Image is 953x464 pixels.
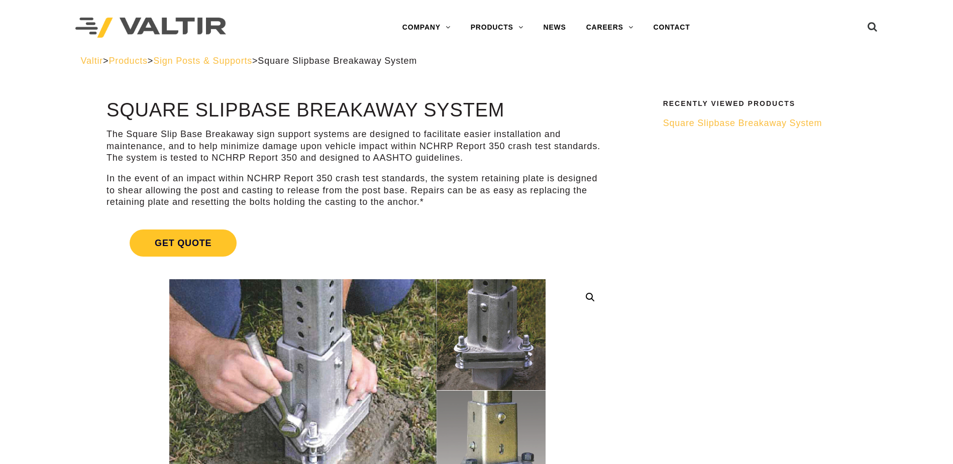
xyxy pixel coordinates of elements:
a: PRODUCTS [461,18,534,38]
div: > > > [81,55,873,67]
a: Products [109,56,147,66]
a: Sign Posts & Supports [153,56,252,66]
span: Square Slipbase Breakaway System [258,56,417,66]
h1: Square Slipbase Breakaway System [107,100,608,121]
a: CAREERS [576,18,644,38]
a: Valtir [81,56,103,66]
a: COMPANY [392,18,461,38]
img: Valtir [75,18,226,38]
a: NEWS [534,18,576,38]
p: In the event of an impact within NCHRP Report 350 crash test standards, the system retaining plat... [107,173,608,208]
p: The Square Slip Base Breakaway sign support systems are designed to facilitate easier installatio... [107,129,608,164]
h2: Recently Viewed Products [663,100,866,107]
a: Square Slipbase Breakaway System [663,118,866,129]
span: Square Slipbase Breakaway System [663,118,822,128]
a: CONTACT [644,18,700,38]
a: Get Quote [107,217,608,269]
span: Get Quote [130,229,237,257]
